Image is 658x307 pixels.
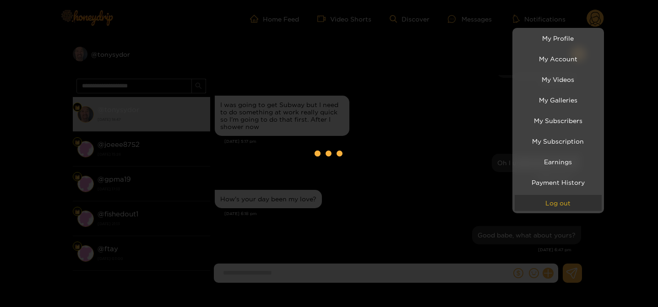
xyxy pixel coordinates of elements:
[515,92,602,108] a: My Galleries
[515,195,602,211] button: Log out
[515,51,602,67] a: My Account
[515,174,602,190] a: Payment History
[515,71,602,87] a: My Videos
[515,113,602,129] a: My Subscribers
[515,154,602,170] a: Earnings
[515,30,602,46] a: My Profile
[515,133,602,149] a: My Subscription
